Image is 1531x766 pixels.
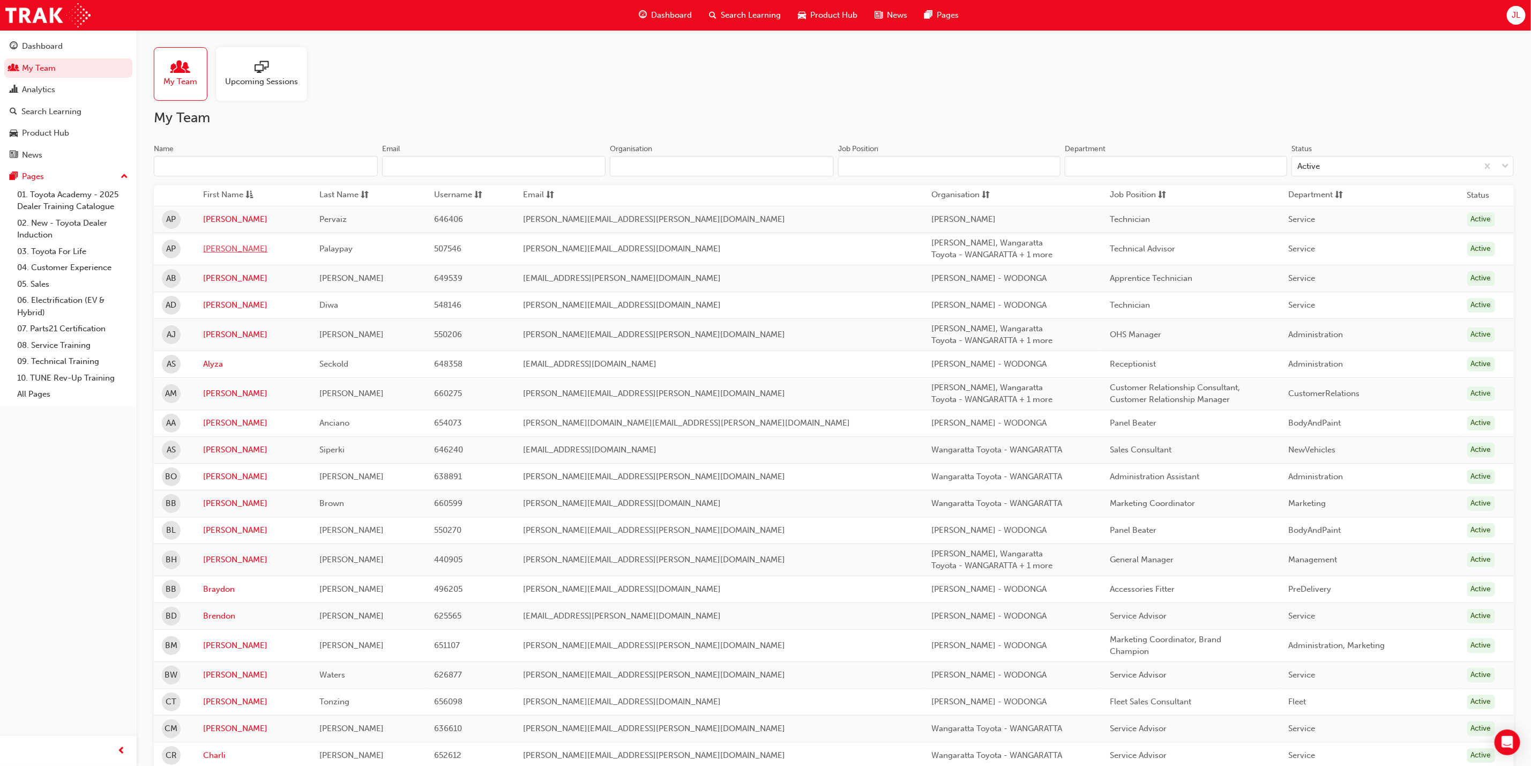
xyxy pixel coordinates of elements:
span: sorting-icon [474,189,482,202]
span: [PERSON_NAME][EMAIL_ADDRESS][PERSON_NAME][DOMAIN_NAME] [524,555,786,564]
span: Administration Assistant [1110,472,1199,481]
a: [PERSON_NAME] [203,497,303,510]
span: Service Advisor [1110,611,1167,621]
span: [PERSON_NAME][EMAIL_ADDRESS][PERSON_NAME][DOMAIN_NAME] [524,330,786,339]
div: Active [1467,328,1495,342]
span: Management [1288,555,1337,564]
div: Email [382,144,400,154]
span: [PERSON_NAME] [319,555,384,564]
span: Sales Consultant [1110,445,1171,455]
a: search-iconSearch Learning [700,4,789,26]
span: Anciano [319,418,349,428]
span: 626877 [434,670,462,680]
span: [PERSON_NAME][EMAIL_ADDRESS][DOMAIN_NAME] [524,300,721,310]
span: Panel Beater [1110,418,1156,428]
span: Service [1288,611,1315,621]
span: search-icon [10,107,17,117]
span: Pages [937,9,959,21]
span: 550206 [434,330,462,339]
a: [PERSON_NAME] [203,329,303,341]
a: news-iconNews [866,4,916,26]
span: OHS Manager [1110,330,1161,339]
div: Active [1467,582,1495,597]
a: 07. Parts21 Certification [13,321,132,337]
span: [PERSON_NAME] [319,472,384,481]
div: Active [1467,496,1495,511]
a: 05. Sales [13,276,132,293]
span: 496205 [434,584,462,594]
span: 507546 [434,244,461,254]
div: Active [1467,212,1495,227]
span: Administration, Marketing [1288,641,1385,650]
span: 651107 [434,641,460,650]
button: DashboardMy TeamAnalyticsSearch LearningProduct HubNews [4,34,132,167]
span: Search Learning [721,9,781,21]
div: Active [1467,386,1495,401]
span: Marketing [1288,499,1326,508]
span: Department [1288,189,1333,202]
span: Receptionist [1110,359,1156,369]
span: car-icon [10,129,18,138]
div: Organisation [610,144,652,154]
a: [PERSON_NAME] [203,417,303,429]
div: Active [1467,357,1495,371]
span: AB [166,272,176,285]
span: sorting-icon [982,189,990,202]
span: BB [166,497,177,510]
span: Tonzing [319,697,349,706]
span: Siperki [319,445,345,455]
span: [PERSON_NAME] [319,273,384,283]
span: CR [166,749,177,762]
a: Dashboard [4,36,132,56]
div: Name [154,144,174,154]
span: [PERSON_NAME] [319,389,384,398]
span: [PERSON_NAME] - WODONGA [931,584,1047,594]
span: Service [1288,214,1315,224]
span: Panel Beater [1110,525,1156,535]
span: BW [165,669,178,681]
span: Email [524,189,544,202]
a: 09. Technical Training [13,353,132,370]
span: Waters [319,670,345,680]
span: [PERSON_NAME][EMAIL_ADDRESS][PERSON_NAME][DOMAIN_NAME] [524,724,786,733]
div: News [22,149,42,161]
button: Last Namesorting-icon [319,189,378,202]
span: guage-icon [10,42,18,51]
a: [PERSON_NAME] [203,723,303,735]
span: Administration [1288,359,1343,369]
span: My Team [164,76,198,88]
span: [EMAIL_ADDRESS][DOMAIN_NAME] [524,359,657,369]
span: Organisation [931,189,980,202]
span: [PERSON_NAME] [319,724,384,733]
div: Active [1467,748,1495,763]
span: news-icon [10,151,18,160]
span: [EMAIL_ADDRESS][PERSON_NAME][DOMAIN_NAME] [524,611,721,621]
span: Service [1288,670,1315,680]
span: Fleet [1288,697,1306,706]
div: Active [1297,160,1320,173]
span: [PERSON_NAME][EMAIL_ADDRESS][DOMAIN_NAME] [524,584,721,594]
a: Search Learning [4,102,132,122]
span: Service [1288,750,1315,760]
span: Service [1288,300,1315,310]
span: [PERSON_NAME][EMAIL_ADDRESS][PERSON_NAME][DOMAIN_NAME] [524,389,786,398]
a: My Team [154,47,216,101]
button: Emailsorting-icon [524,189,582,202]
span: Administration [1288,330,1343,339]
span: Pervaiz [319,214,347,224]
a: [PERSON_NAME] [203,388,303,400]
span: [PERSON_NAME] [319,641,384,650]
input: Job Position [838,156,1061,176]
span: [PERSON_NAME] [319,611,384,621]
span: Service Advisor [1110,724,1167,733]
span: search-icon [709,9,716,22]
span: AA [167,417,176,429]
span: News [887,9,907,21]
span: BH [166,554,177,566]
span: 550270 [434,525,461,535]
a: [PERSON_NAME] [203,524,303,537]
span: [PERSON_NAME] [319,584,384,594]
a: [PERSON_NAME] [203,639,303,652]
h2: My Team [154,109,1514,127]
a: [PERSON_NAME] [203,299,303,311]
